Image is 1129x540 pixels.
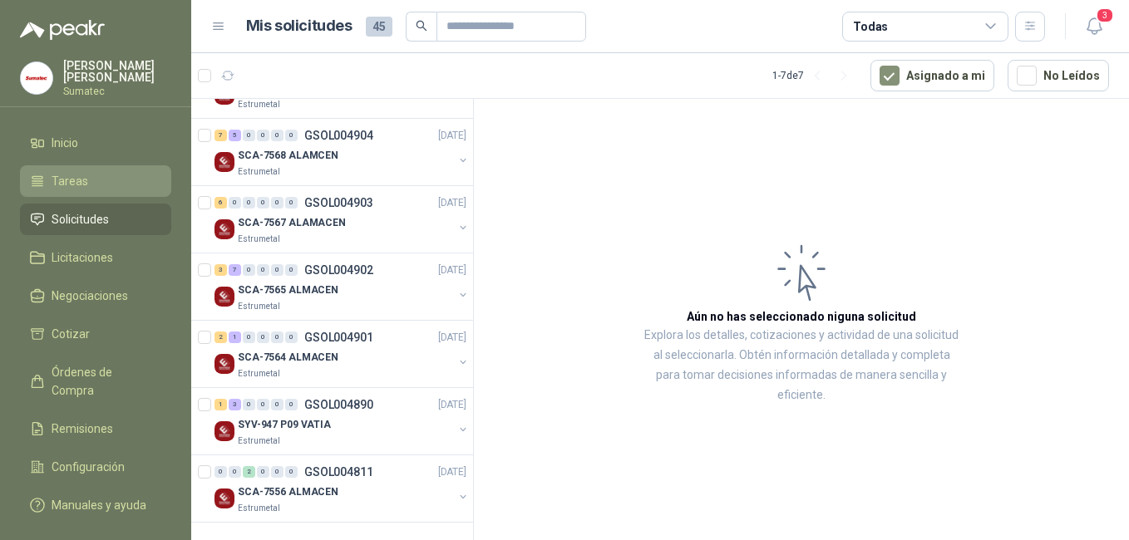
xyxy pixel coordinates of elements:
[285,130,298,141] div: 0
[238,484,338,500] p: SCA-7556 ALMACEN
[870,60,994,91] button: Asignado a mi
[229,197,241,209] div: 0
[52,210,109,228] span: Solicitudes
[229,130,241,141] div: 5
[214,197,227,209] div: 6
[214,264,227,276] div: 3
[52,458,125,476] span: Configuración
[52,363,155,400] span: Órdenes de Compra
[52,325,90,343] span: Cotizar
[304,331,373,343] p: GSOL004901
[438,128,466,144] p: [DATE]
[214,287,234,307] img: Company Logo
[214,130,227,141] div: 7
[304,466,373,478] p: GSOL004811
[20,165,171,197] a: Tareas
[20,356,171,406] a: Órdenes de Compra
[438,263,466,278] p: [DATE]
[63,60,171,83] p: [PERSON_NAME] [PERSON_NAME]
[214,488,234,508] img: Company Logo
[20,451,171,483] a: Configuración
[214,152,234,172] img: Company Logo
[20,413,171,444] a: Remisiones
[229,331,241,343] div: 1
[271,130,283,141] div: 0
[229,466,241,478] div: 0
[238,350,338,366] p: SCA-7564 ALMACEN
[416,20,427,32] span: search
[271,466,283,478] div: 0
[304,264,373,276] p: GSOL004902
[238,148,338,164] p: SCA-7568 ALAMCEN
[52,496,146,514] span: Manuales y ayuda
[52,287,128,305] span: Negociaciones
[238,215,346,231] p: SCA-7567 ALAMACEN
[52,172,88,190] span: Tareas
[772,62,857,89] div: 1 - 7 de 7
[238,300,280,313] p: Estrumetal
[271,331,283,343] div: 0
[214,219,234,239] img: Company Logo
[214,395,470,448] a: 1 3 0 0 0 0 GSOL004890[DATE] Company LogoSYV-947 P09 VATIAEstrumetal
[238,417,331,433] p: SYV-947 P09 VATIA
[304,130,373,141] p: GSOL004904
[243,264,255,276] div: 0
[257,399,269,410] div: 0
[238,233,280,246] p: Estrumetal
[243,331,255,343] div: 0
[285,197,298,209] div: 0
[243,399,255,410] div: 0
[257,466,269,478] div: 0
[238,282,338,298] p: SCA-7565 ALMACEN
[214,421,234,441] img: Company Logo
[257,331,269,343] div: 0
[214,399,227,410] div: 1
[366,17,392,37] span: 45
[285,399,298,410] div: 0
[243,130,255,141] div: 0
[20,20,105,40] img: Logo peakr
[271,197,283,209] div: 0
[285,466,298,478] div: 0
[687,307,916,326] h3: Aún no has seleccionado niguna solicitud
[243,466,255,478] div: 2
[257,197,269,209] div: 0
[438,397,466,413] p: [DATE]
[1079,12,1109,42] button: 3
[214,466,227,478] div: 0
[238,434,280,448] p: Estrumetal
[304,197,373,209] p: GSOL004903
[257,130,269,141] div: 0
[238,165,280,179] p: Estrumetal
[214,354,234,374] img: Company Logo
[640,326,963,405] p: Explora los detalles, cotizaciones y actividad de una solicitud al seleccionarla. Obtén informaci...
[214,331,227,343] div: 2
[285,331,298,343] div: 0
[438,330,466,346] p: [DATE]
[271,399,283,410] div: 0
[243,197,255,209] div: 0
[214,125,470,179] a: 7 5 0 0 0 0 GSOL004904[DATE] Company LogoSCA-7568 ALAMCENEstrumetal
[285,264,298,276] div: 0
[20,127,171,159] a: Inicio
[63,86,171,96] p: Sumatec
[238,367,280,380] p: Estrumetal
[1008,60,1109,91] button: No Leídos
[52,134,78,152] span: Inicio
[214,462,470,515] a: 0 0 2 0 0 0 GSOL004811[DATE] Company LogoSCA-7556 ALMACENEstrumetal
[20,280,171,312] a: Negociaciones
[21,62,52,94] img: Company Logo
[20,489,171,521] a: Manuales y ayuda
[20,242,171,273] a: Licitaciones
[438,464,466,480] p: [DATE]
[214,193,470,246] a: 6 0 0 0 0 0 GSOL004903[DATE] Company LogoSCA-7567 ALAMACENEstrumetal
[214,260,470,313] a: 3 7 0 0 0 0 GSOL004902[DATE] Company LogoSCA-7565 ALMACENEstrumetal
[52,420,113,438] span: Remisiones
[214,327,470,380] a: 2 1 0 0 0 0 GSOL004901[DATE] Company LogoSCA-7564 ALMACENEstrumetal
[20,204,171,235] a: Solicitudes
[1096,7,1114,23] span: 3
[229,264,241,276] div: 7
[238,502,280,515] p: Estrumetal
[246,14,353,38] h1: Mis solicitudes
[238,98,280,111] p: Estrumetal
